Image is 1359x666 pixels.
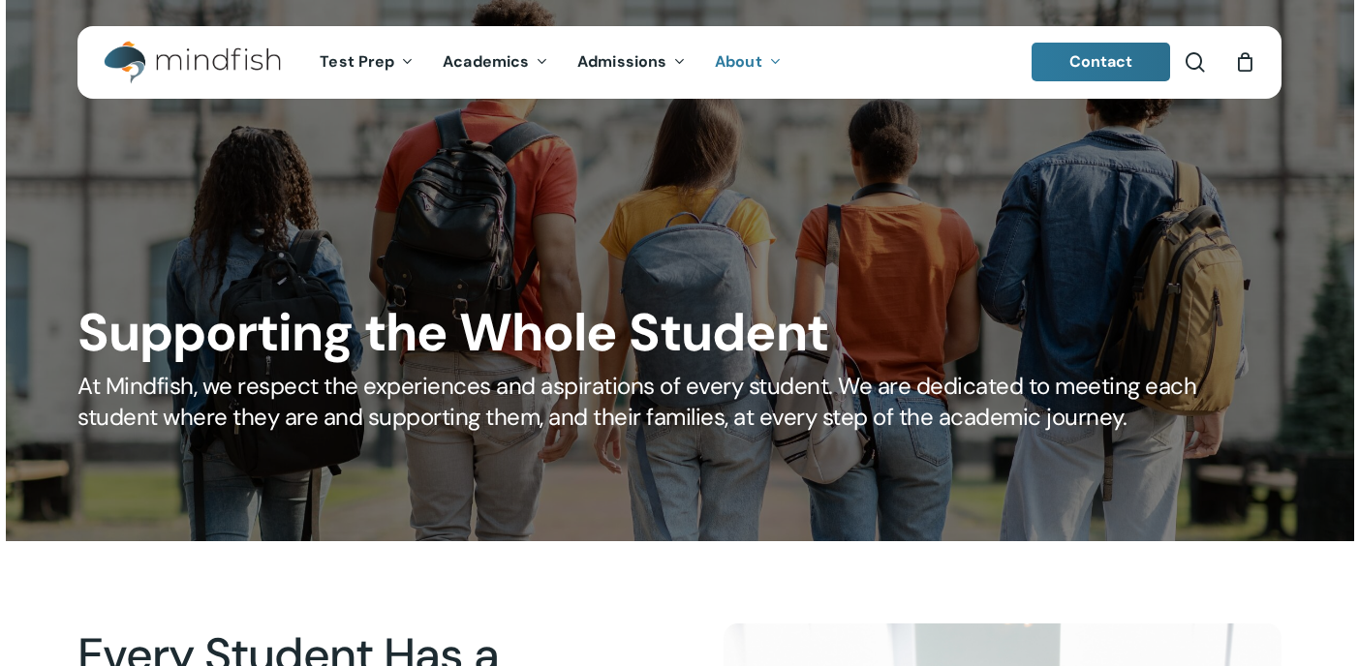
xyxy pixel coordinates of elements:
[428,54,563,71] a: Academics
[1032,43,1171,81] a: Contact
[77,371,1282,433] h5: At Mindfish, we respect the experiences and aspirations of every student. We are dedicated to mee...
[715,51,762,72] span: About
[1234,51,1255,73] a: Cart
[577,51,666,72] span: Admissions
[305,54,428,71] a: Test Prep
[320,51,394,72] span: Test Prep
[700,54,796,71] a: About
[77,302,1282,364] h1: Supporting the Whole Student
[77,26,1282,99] header: Main Menu
[1069,51,1133,72] span: Contact
[443,51,529,72] span: Academics
[563,54,700,71] a: Admissions
[305,26,795,99] nav: Main Menu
